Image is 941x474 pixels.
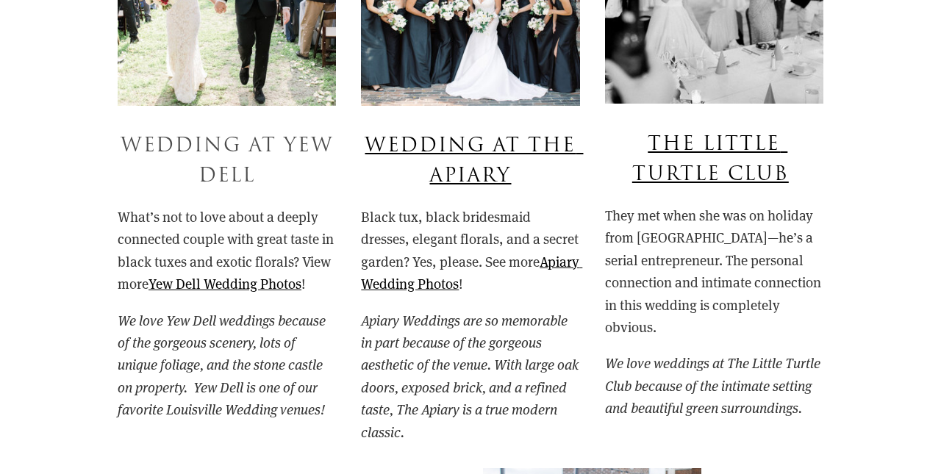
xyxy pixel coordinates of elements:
[361,311,582,441] em: Apiary Weddings are so memorable in part because of the gorgeous aesthetic of the venue. With lar...
[118,206,336,295] p: What’s not to love about a deeply connected couple with great taste in black tuxes and exotic flo...
[118,311,329,419] em: We love Yew Dell weddings because of the gorgeous scenery, lots of unique foliage, and the stone ...
[361,206,579,295] p: Black tux, black bridesmaid dresses, elegant florals, and a secret garden? Yes, please. See more !
[121,132,341,190] a: Wedding at Yew Dell
[149,274,301,292] a: Yew Dell Wedding Photos
[365,132,583,190] a: Wedding At The Apiary
[632,130,789,189] a: The Little Turtle Club
[361,252,582,292] a: Apiary Wedding Photos
[605,204,823,338] p: They met when she was on holiday from [GEOGRAPHIC_DATA]—he’s a serial entrepreneur. The personal ...
[605,353,823,417] em: We love weddings at The Little Turtle Club because of the intimate setting and beautiful green su...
